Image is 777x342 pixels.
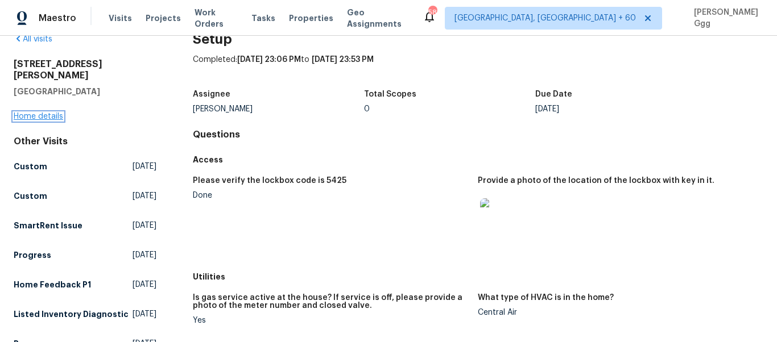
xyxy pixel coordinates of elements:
span: Properties [289,12,333,24]
span: Visits [109,12,132,24]
h5: [GEOGRAPHIC_DATA] [14,86,156,97]
a: Listed Inventory Diagnostic[DATE] [14,304,156,324]
div: Completed: to [193,54,763,84]
span: [DATE] [133,308,156,320]
h5: SmartRent Issue [14,220,82,231]
h5: Listed Inventory Diagnostic [14,308,129,320]
div: Other Visits [14,136,156,147]
a: Home details [14,112,63,120]
h5: Please verify the lockbox code is 5425 [193,177,346,185]
a: Home Feedback P1[DATE] [14,274,156,295]
span: [DATE] [133,161,156,172]
h5: Utilities [193,271,763,282]
span: [DATE] [133,249,156,261]
h5: Custom [14,161,47,172]
a: Custom[DATE] [14,156,156,177]
span: [DATE] 23:06 PM [237,56,301,64]
h5: Total Scopes [364,90,416,98]
div: [PERSON_NAME] [193,105,364,113]
h5: Access [193,154,763,165]
span: Tasks [251,14,275,22]
h5: Due Date [535,90,572,98]
h5: Assignee [193,90,230,98]
div: 0 [364,105,535,113]
a: Progress[DATE] [14,245,156,265]
h5: Progress [14,249,51,261]
h2: Setup [193,34,763,45]
h5: Custom [14,190,47,202]
span: [DATE] [133,220,156,231]
h5: What type of HVAC is in the home? [478,294,614,302]
div: Central Air [478,308,754,316]
h2: [STREET_ADDRESS][PERSON_NAME] [14,59,156,81]
div: Done [193,191,469,199]
span: [GEOGRAPHIC_DATA], [GEOGRAPHIC_DATA] + 60 [454,12,636,24]
span: Geo Assignments [347,7,409,30]
div: [DATE] [535,105,706,113]
a: All visits [14,35,52,43]
span: Maestro [39,12,76,24]
h5: Provide a photo of the location of the lockbox with key in it. [478,177,714,185]
span: Projects [146,12,181,24]
h4: Questions [193,129,763,140]
h5: Home Feedback P1 [14,279,91,290]
span: Work Orders [195,7,238,30]
span: [DATE] [133,190,156,202]
span: [DATE] [133,279,156,290]
a: SmartRent Issue[DATE] [14,215,156,236]
span: [PERSON_NAME] Ggg [689,7,760,30]
div: 585 [428,7,436,18]
span: [DATE] 23:53 PM [312,56,374,64]
h5: Is gas service active at the house? If service is off, please provide a photo of the meter number... [193,294,469,310]
a: Custom[DATE] [14,186,156,206]
div: Yes [193,316,469,324]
